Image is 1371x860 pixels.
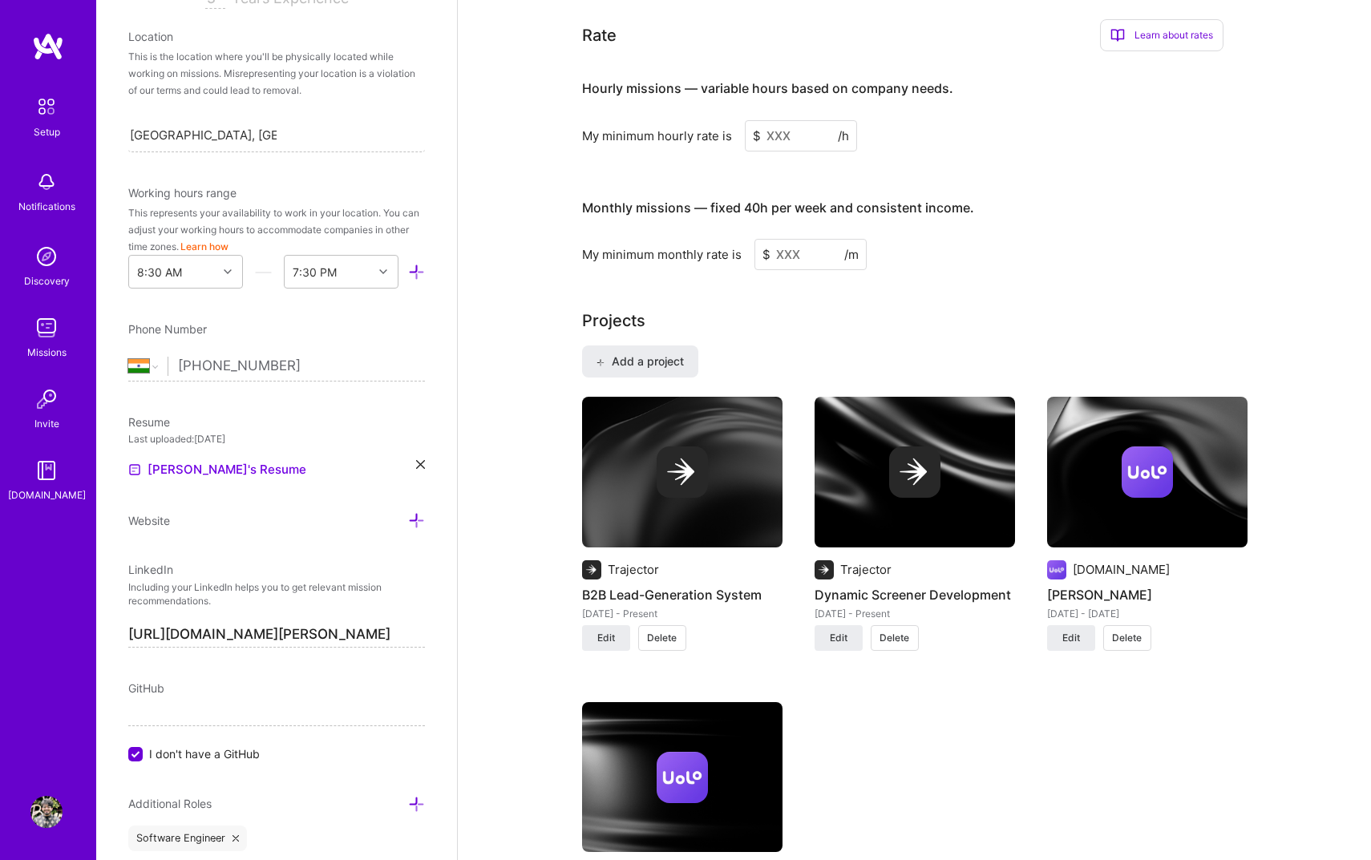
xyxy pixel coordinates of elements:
a: User Avatar [26,796,67,828]
div: Setup [34,123,60,140]
div: Learn about rates [1100,19,1223,51]
span: Additional Roles [128,797,212,810]
img: logo [32,32,64,61]
button: Edit [1047,625,1095,651]
div: Trajector [840,561,892,578]
a: [PERSON_NAME]'s Resume [128,460,306,479]
div: My minimum hourly rate is [582,127,732,144]
span: $ [762,246,770,263]
div: Projects [582,309,645,333]
span: LinkedIn [128,563,173,576]
h4: Monthly missions — fixed 40h per week and consistent income. [582,200,974,216]
div: Trajector [608,561,659,578]
div: 7:30 PM [293,264,337,281]
h4: [PERSON_NAME] [1047,584,1248,605]
div: Location [128,28,425,45]
span: $ [753,127,761,144]
input: +1 (000) 000-0000 [178,343,425,390]
span: Delete [647,631,677,645]
div: 8:30 AM [137,264,182,281]
img: Invite [30,383,63,415]
div: Software Engineer [128,826,247,851]
img: cover [815,397,1015,547]
button: Edit [582,625,630,651]
button: Learn how [180,238,228,255]
input: XXX [745,120,857,151]
div: [DATE] - Present [815,605,1015,622]
img: setup [30,90,63,123]
i: icon HorizontalInLineDivider [255,264,272,281]
button: Delete [1103,625,1151,651]
button: Edit [815,625,863,651]
i: icon Chevron [379,268,387,276]
div: Rate [582,23,617,47]
img: cover [582,397,783,547]
span: Phone Number [128,322,207,336]
div: Notifications [18,198,75,215]
span: Delete [880,631,909,645]
img: discovery [30,240,63,273]
img: cover [582,702,783,853]
span: /h [838,127,849,144]
img: Company logo [657,752,708,803]
span: GitHub [128,681,164,695]
img: Company logo [1047,560,1066,579]
div: [DATE] - Present [582,605,783,622]
div: [DOMAIN_NAME] [1073,561,1170,578]
i: icon Close [233,835,239,842]
img: User Avatar [30,796,63,828]
i: icon BookOpen [1110,28,1125,42]
div: [DATE] - [DATE] [1047,605,1248,622]
span: Resume [128,415,170,429]
div: This is the location where you'll be physically located while working on missions. Misrepresentin... [128,48,425,99]
span: /m [844,246,859,263]
img: Company logo [889,446,940,498]
h4: B2B Lead-Generation System [582,584,783,605]
img: guide book [30,454,63,487]
span: Edit [597,631,615,645]
span: I don't have a GitHub [149,745,260,762]
div: This represents your availability to work in your location. You can adjust your working hours to ... [128,204,425,255]
span: Working hours range [128,186,237,200]
button: Delete [871,625,919,651]
img: Company logo [657,446,708,498]
h4: Hourly missions — variable hours based on company needs. [582,81,953,96]
img: Company logo [815,560,834,579]
i: icon Chevron [224,268,232,276]
img: Company logo [1122,446,1173,498]
img: teamwork [30,312,63,344]
div: My minimum monthly rate is [582,246,742,263]
span: Edit [1062,631,1080,645]
button: Delete [638,625,686,651]
div: Invite [34,415,59,432]
img: Resume [128,463,141,476]
img: cover [1047,397,1248,547]
i: icon PlusBlack [596,358,605,367]
div: Last uploaded: [DATE] [128,430,425,447]
div: Missions [27,344,67,361]
h4: Dynamic Screener Development [815,584,1015,605]
div: Discovery [24,273,70,289]
img: Company logo [582,560,601,579]
div: [DOMAIN_NAME] [8,487,86,503]
span: Add a project [596,353,683,369]
img: bell [30,166,63,198]
p: Including your LinkedIn helps you to get relevant mission recommendations. [128,581,425,608]
span: Website [128,514,170,527]
button: Add a project [582,345,698,378]
span: Delete [1112,631,1142,645]
i: icon Close [416,460,425,469]
input: XXX [754,239,867,270]
span: Edit [830,631,847,645]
